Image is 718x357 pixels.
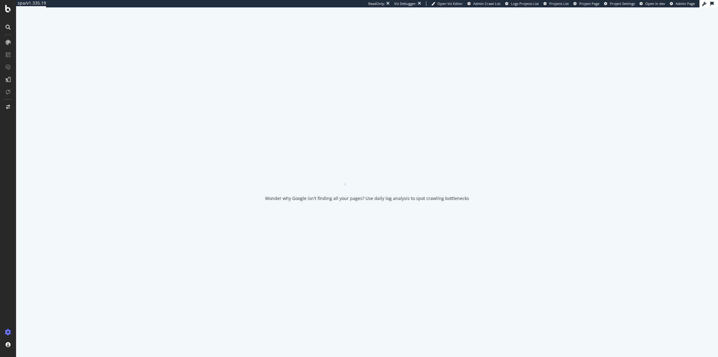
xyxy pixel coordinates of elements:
a: Open Viz Editor [431,1,463,6]
div: Wonder why Google isn't finding all your pages? Use daily log analysis to spot crawling bottlenecks [265,195,469,202]
span: Admin Page [676,1,695,6]
span: Logs Projects List [511,1,539,6]
a: Admin Crawl List [467,1,500,6]
span: Project Settings [610,1,635,6]
span: Open in dev [645,1,665,6]
span: Projects List [549,1,569,6]
span: Open Viz Editor [437,1,463,6]
a: Open in dev [640,1,665,6]
a: Projects List [543,1,569,6]
span: Project Page [579,1,599,6]
span: Admin Crawl List [473,1,500,6]
div: ReadOnly: [368,1,385,6]
a: Project Page [573,1,599,6]
div: animation [345,163,389,185]
a: Admin Page [670,1,695,6]
a: Project Settings [604,1,635,6]
div: Viz Debugger: [394,1,416,6]
a: Logs Projects List [505,1,539,6]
